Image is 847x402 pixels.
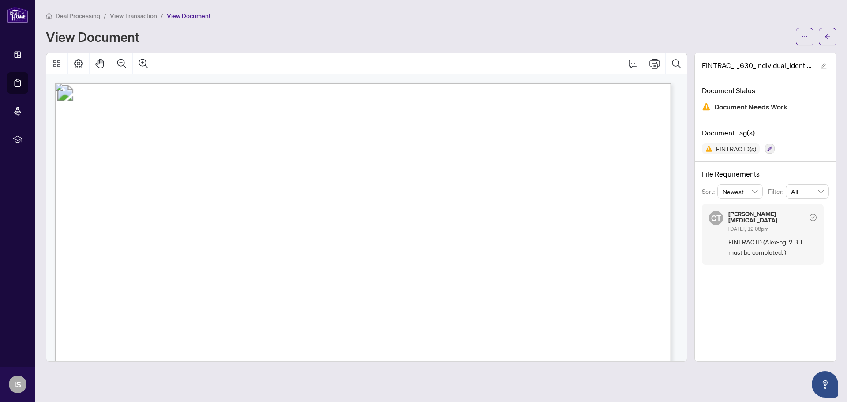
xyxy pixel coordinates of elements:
[56,12,100,20] span: Deal Processing
[728,211,806,223] h5: [PERSON_NAME][MEDICAL_DATA]
[728,237,817,258] span: FINTRAC ID (Alex-pg. 2 B.1 must be completed, )
[768,187,786,196] p: Filter:
[110,12,157,20] span: View Transaction
[702,169,829,179] h4: File Requirements
[821,63,827,69] span: edit
[723,185,758,198] span: Newest
[728,225,768,232] span: [DATE], 12:08pm
[702,60,812,71] span: FINTRAC_-_630_Individual_Identification_Record__A__-_PropTx-[PERSON_NAME] 1.pdf
[46,13,52,19] span: home
[104,11,106,21] li: /
[702,143,712,154] img: Status Icon
[810,214,817,221] span: check-circle
[702,187,717,196] p: Sort:
[702,128,829,138] h4: Document Tag(s)
[167,12,211,20] span: View Document
[802,34,808,40] span: ellipsis
[702,85,829,96] h4: Document Status
[46,30,139,44] h1: View Document
[161,11,163,21] li: /
[714,101,787,113] span: Document Needs Work
[711,212,721,224] span: CT
[712,146,760,152] span: FINTRAC ID(s)
[825,34,831,40] span: arrow-left
[812,371,838,398] button: Open asap
[7,7,28,23] img: logo
[791,185,824,198] span: All
[702,102,711,111] img: Document Status
[14,378,21,391] span: IS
